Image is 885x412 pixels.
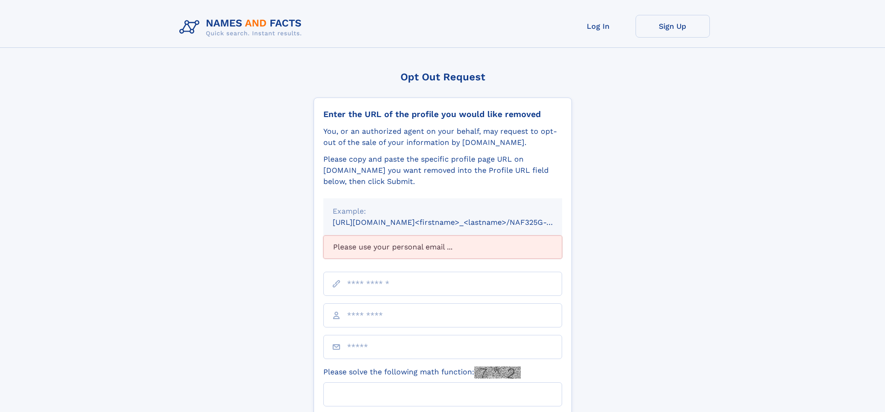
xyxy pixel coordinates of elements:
div: Example: [333,206,553,217]
div: Please copy and paste the specific profile page URL on [DOMAIN_NAME] you want removed into the Pr... [323,154,562,187]
label: Please solve the following math function: [323,366,521,379]
div: You, or an authorized agent on your behalf, may request to opt-out of the sale of your informatio... [323,126,562,148]
a: Sign Up [636,15,710,38]
small: [URL][DOMAIN_NAME]<firstname>_<lastname>/NAF325G-xxxxxxxx [333,218,580,227]
div: Opt Out Request [314,71,572,83]
a: Log In [561,15,636,38]
div: Enter the URL of the profile you would like removed [323,109,562,119]
div: Please use your personal email ... [323,235,562,259]
img: Logo Names and Facts [176,15,309,40]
